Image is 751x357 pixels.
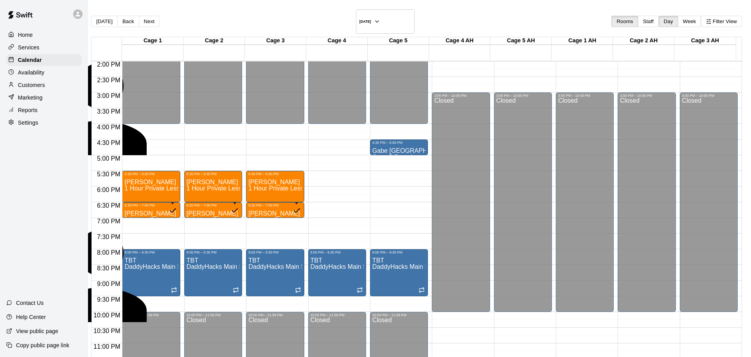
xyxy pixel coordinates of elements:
[429,37,490,45] div: Cage 4 AH
[682,94,735,98] div: 3:00 PM – 10:00 PM
[372,154,415,160] span: Cage 5 Rentals
[248,172,302,176] div: 5:30 PM – 6:30 PM
[31,207,216,347] div: Shannan Swyers
[95,281,122,287] span: 9:00 PM
[558,98,611,315] div: Closed
[95,140,122,146] span: 4:30 PM
[432,92,490,312] div: 3:00 PM – 10:00 PM: Closed
[613,37,674,45] div: Cage 2 AH
[95,171,122,178] span: 5:30 PM
[18,94,43,101] p: Marketing
[187,263,257,270] span: DaddyHacks Main Space
[117,16,139,27] button: Back
[248,263,319,270] span: DaddyHacks Main Space
[16,327,58,335] p: View public page
[556,92,614,312] div: 3:00 PM – 10:00 PM: Closed
[434,98,487,315] div: Closed
[682,98,735,315] div: Closed
[246,171,304,202] div: 5:30 PM – 6:30 PM: Hudson
[494,92,552,312] div: 3:00 PM – 10:00 PM: Closed
[95,187,122,193] span: 6:00 PM
[496,98,550,315] div: Closed
[31,186,216,193] p: [PERSON_NAME]
[372,263,443,270] span: DaddyHacks Main Space
[95,155,122,162] span: 5:00 PM
[434,94,487,98] div: 3:00 PM – 10:00 PM
[95,202,122,209] span: 6:30 PM
[680,92,738,312] div: 3:00 PM – 10:00 PM: Closed
[187,185,248,192] span: 1 Hour Private Lesson
[611,16,638,27] button: Rooms
[311,313,364,317] div: 10:00 PM – 11:59 PM
[357,288,363,294] span: Recurring event
[245,37,306,45] div: Cage 3
[95,61,122,68] span: 2:00 PM
[18,43,40,51] p: Services
[308,249,366,296] div: 8:00 PM – 9:30 PM: TBT
[618,92,676,312] div: 3:00 PM – 10:00 PM: Closed
[659,16,678,27] button: Day
[231,199,239,216] span: All customers have paid
[91,16,118,27] button: [DATE]
[370,249,428,296] div: 8:00 PM – 9:30 PM: TBT
[246,249,304,296] div: 8:00 PM – 9:30 PM: TBT
[92,328,122,334] span: 10:30 PM
[18,106,38,114] p: Reports
[92,343,122,350] span: 11:00 PM
[16,313,46,321] p: Help Center
[372,250,426,254] div: 8:00 PM – 9:30 PM
[233,288,239,294] span: Recurring event
[95,249,122,256] span: 8:00 PM
[95,77,122,83] span: 2:30 PM
[18,69,45,76] p: Availability
[370,140,428,155] div: 4:30 PM – 5:00 PM: Gabe Roma
[620,98,673,315] div: Closed
[419,288,425,294] span: Recurring event
[31,40,216,180] div: Tim Payne
[293,199,301,216] span: All customers have paid
[306,37,368,45] div: Cage 4
[95,265,122,272] span: 8:30 PM
[638,16,659,27] button: Staff
[95,108,122,115] span: 3:30 PM
[95,124,122,130] span: 4:00 PM
[187,216,254,223] span: 1/2 Hour Private Lesson
[92,312,122,319] span: 10:00 PM
[18,119,38,127] p: Settings
[246,202,304,218] div: 6:30 PM – 7:00 PM: Winston Townley
[248,185,310,192] span: 1 Hour Private Lesson
[558,94,611,98] div: 3:00 PM – 10:00 PM
[248,216,316,223] span: 1/2 Hour Private Lesson
[95,234,122,240] span: 7:30 PM
[95,92,122,99] span: 3:00 PM
[16,299,44,307] p: Contact Us
[311,263,381,270] span: DaddyHacks Main Space
[16,341,69,349] p: Copy public page link
[490,37,552,45] div: Cage 5 AH
[552,37,613,45] div: Cage 1 AH
[372,313,426,317] div: 10:00 PM – 11:59 PM
[359,20,371,24] h6: [DATE]
[18,81,45,89] p: Customers
[248,250,302,254] div: 8:00 PM – 9:30 PM
[95,218,122,225] span: 7:00 PM
[368,37,429,45] div: Cage 5
[701,16,742,27] button: Filter View
[295,288,301,294] span: Recurring event
[248,203,302,207] div: 6:30 PM – 7:00 PM
[372,141,426,145] div: 4:30 PM – 5:00 PM
[18,31,33,39] p: Home
[311,250,364,254] div: 8:00 PM – 9:30 PM
[18,56,42,64] p: Calendar
[620,94,673,98] div: 3:00 PM – 10:00 PM
[95,296,122,303] span: 9:30 PM
[139,16,160,27] button: Next
[674,37,736,45] div: Cage 3 AH
[496,94,550,98] div: 3:00 PM – 10:00 PM
[678,16,701,27] button: Week
[248,313,302,317] div: 10:00 PM – 11:59 PM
